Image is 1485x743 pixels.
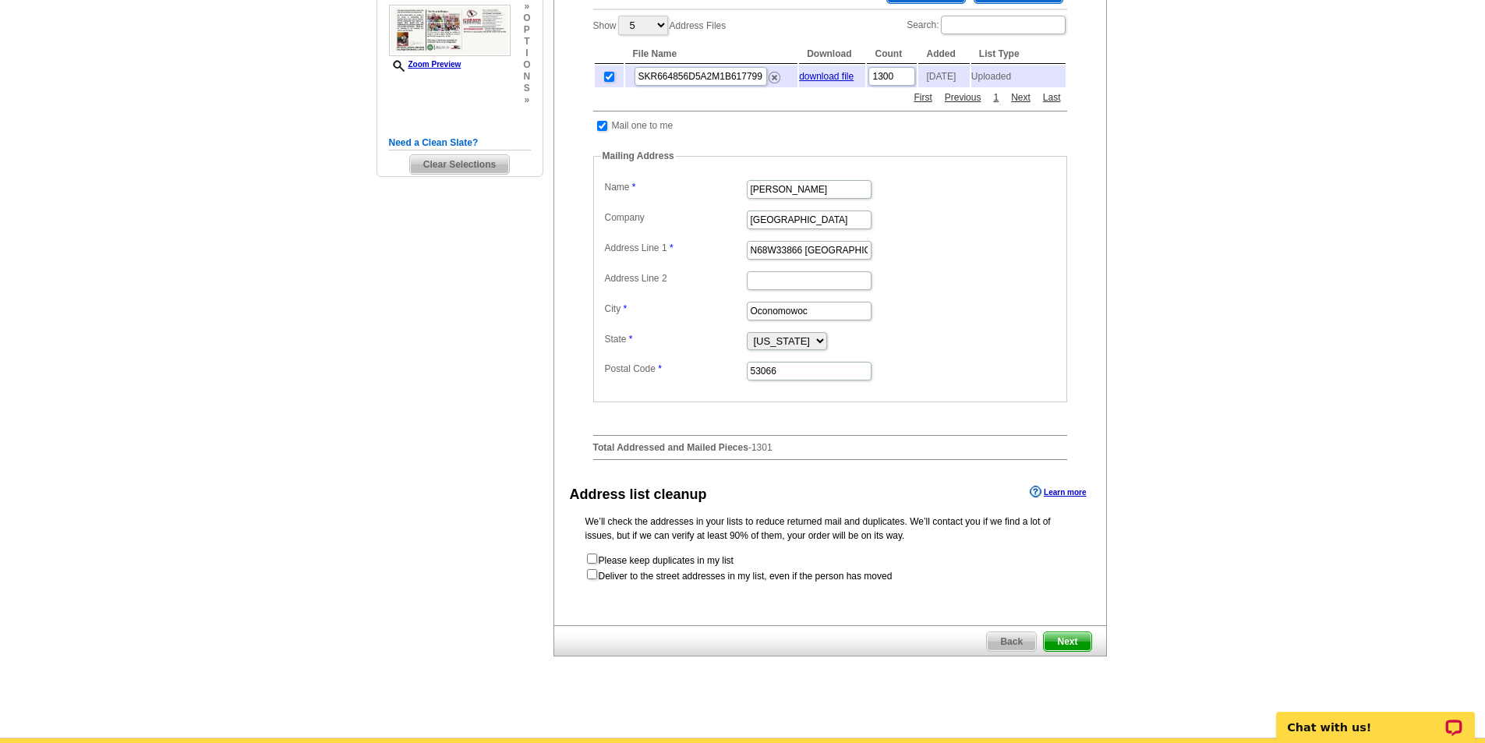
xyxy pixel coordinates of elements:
img: small-thumb.jpg [389,5,511,57]
label: Postal Code [605,362,745,376]
td: Uploaded [971,65,1066,87]
span: s [523,83,530,94]
a: Back [986,632,1037,652]
strong: Total Addressed and Mailed Pieces [593,442,748,453]
th: Added [918,44,969,64]
form: Please keep duplicates in my list Deliver to the street addresses in my list, even if the person ... [585,552,1075,583]
span: Next [1044,632,1091,651]
img: delete.png [769,72,780,83]
a: First [910,90,935,104]
label: Address Line 1 [605,241,745,255]
span: » [523,1,530,12]
span: o [523,59,530,71]
span: 1301 [751,442,773,453]
legend: Mailing Address [601,149,676,163]
span: o [523,12,530,24]
label: Address Line 2 [605,271,745,285]
span: Back [987,632,1036,651]
span: n [523,71,530,83]
a: Zoom Preview [389,60,461,69]
h5: Need a Clean Slate? [389,136,531,150]
th: File Name [625,44,798,64]
span: Clear Selections [410,155,509,174]
th: List Type [971,44,1066,64]
label: State [605,332,745,346]
label: Show Address Files [593,14,727,37]
th: Count [867,44,917,64]
label: Company [605,211,745,225]
span: t [523,36,530,48]
a: 1 [989,90,1002,104]
select: ShowAddress Files [618,16,668,35]
td: Mail one to me [611,118,674,133]
a: Next [1007,90,1034,104]
label: Name [605,180,745,194]
div: Address list cleanup [570,484,707,505]
span: p [523,24,530,36]
p: We’ll check the addresses in your lists to reduce returned mail and duplicates. We’ll contact you... [585,515,1075,543]
a: Learn more [1030,486,1086,498]
a: Previous [941,90,985,104]
span: » [523,94,530,106]
span: i [523,48,530,59]
iframe: LiveChat chat widget [1266,694,1485,743]
label: City [605,302,745,316]
label: Search: [907,14,1066,36]
input: Search: [941,16,1066,34]
td: [DATE] [918,65,969,87]
a: Remove this list [769,69,780,80]
a: download file [799,71,854,82]
a: Last [1039,90,1065,104]
th: Download [799,44,865,64]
